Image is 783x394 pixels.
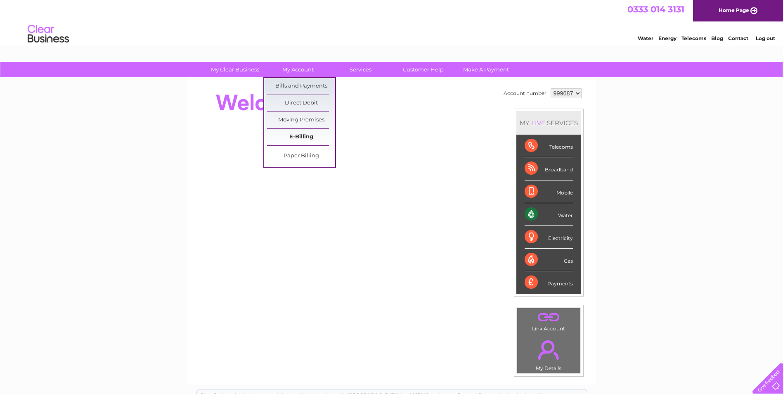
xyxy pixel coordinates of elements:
[516,111,581,135] div: MY SERVICES
[27,21,69,47] img: logo.png
[525,226,573,249] div: Electricity
[658,35,677,41] a: Energy
[389,62,457,77] a: Customer Help
[638,35,653,41] a: Water
[525,157,573,180] div: Broadband
[525,271,573,294] div: Payments
[519,310,578,325] a: .
[517,308,581,334] td: Link Account
[756,35,775,41] a: Log out
[728,35,748,41] a: Contact
[197,5,587,40] div: Clear Business is a trading name of Verastar Limited (registered in [GEOGRAPHIC_DATA] No. 3667643...
[501,86,549,100] td: Account number
[201,62,269,77] a: My Clear Business
[517,333,581,374] td: My Details
[519,335,578,364] a: .
[264,62,332,77] a: My Account
[267,148,335,164] a: Paper Billing
[525,249,573,271] div: Gas
[452,62,520,77] a: Make A Payment
[267,129,335,145] a: E-Billing
[267,78,335,95] a: Bills and Payments
[525,180,573,203] div: Mobile
[525,203,573,226] div: Water
[525,135,573,157] div: Telecoms
[627,4,684,14] a: 0333 014 3131
[711,35,723,41] a: Blog
[267,95,335,112] a: Direct Debit
[530,119,547,127] div: LIVE
[681,35,706,41] a: Telecoms
[267,112,335,128] a: Moving Premises
[326,62,395,77] a: Services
